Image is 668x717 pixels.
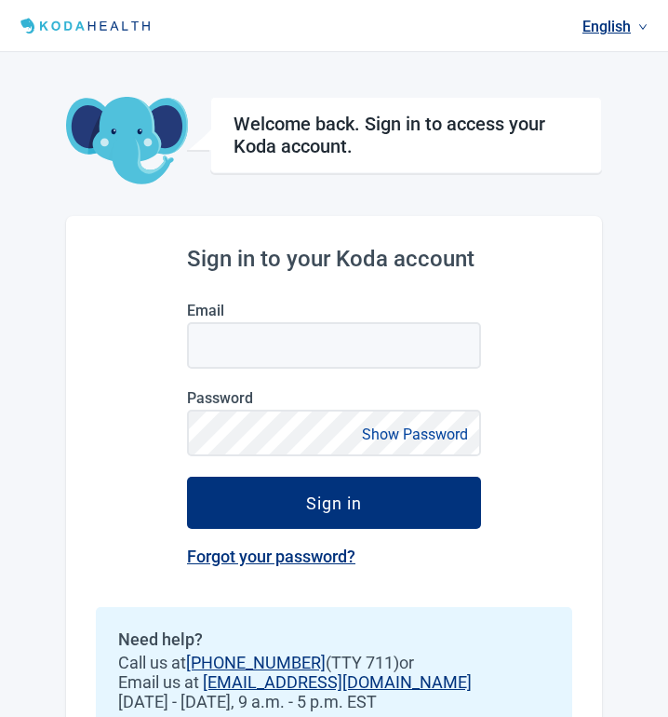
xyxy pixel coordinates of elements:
button: Sign in [187,477,481,529]
a: Forgot your password? [187,547,355,566]
h1: Welcome back. Sign in to access your Koda account. [234,113,579,157]
img: Koda Elephant [66,97,188,186]
label: Email [187,302,481,319]
button: Show Password [356,422,474,447]
span: [DATE] - [DATE], 9 a.m. - 5 p.m. EST [118,692,550,711]
a: Current language: English [575,11,655,42]
h2: Sign in to your Koda account [187,246,481,272]
img: Koda Health [15,15,159,37]
a: [EMAIL_ADDRESS][DOMAIN_NAME] [203,672,472,692]
label: Password [187,389,481,407]
span: Email us at [118,672,550,692]
span: down [638,22,648,32]
h2: Need help? [118,629,550,649]
span: Call us at (TTY 711) or [118,653,550,672]
a: [PHONE_NUMBER] [186,653,326,672]
div: Sign in [306,494,362,512]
